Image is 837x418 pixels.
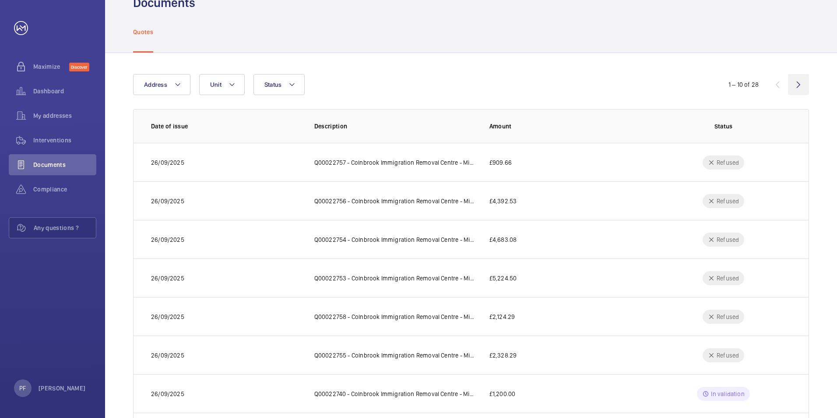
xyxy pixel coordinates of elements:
p: 26/09/2025 [151,312,184,321]
button: Unit [199,74,245,95]
p: [PERSON_NAME] [39,384,86,393]
span: Status [264,81,282,88]
p: Q00022757 - Colnbrook Immigration Removal Centre - Mitie- Care & Custody [314,158,475,167]
p: 26/09/2025 [151,158,184,167]
p: Refused [717,274,739,283]
p: £909.66 [489,158,512,167]
span: Maximize [33,62,69,71]
p: Refused [717,351,739,360]
span: Documents [33,160,96,169]
span: Any questions ? [34,223,96,232]
p: Refused [717,158,739,167]
p: Amount [489,122,642,131]
span: Discover [69,63,89,71]
p: Refused [717,235,739,244]
p: PF [19,384,26,393]
span: Interventions [33,136,96,145]
p: 26/09/2025 [151,235,184,244]
span: Address [144,81,167,88]
button: Address [133,74,190,95]
p: £4,683.08 [489,235,517,244]
p: Status [656,122,791,131]
p: Date of issue [151,122,300,131]
p: Description [314,122,475,131]
p: Q00022755 - Colnbrook Immigration Removal Centre - Mitie- Care & Custody [314,351,475,360]
p: 26/09/2025 [151,274,184,283]
p: Q00022740 - Colnbrook Immigration Removal Centre - Mitie- Care & Custody [314,390,475,398]
span: Unit [210,81,222,88]
p: £2,124.29 [489,312,515,321]
p: Q00022753 - Colnbrook Immigration Removal Centre - Mitie- Care & Custody [314,274,475,283]
span: My addresses [33,111,96,120]
span: Dashboard [33,87,96,96]
p: £2,328.29 [489,351,517,360]
p: 26/09/2025 [151,351,184,360]
p: 26/09/2025 [151,197,184,205]
p: £5,224.50 [489,274,517,283]
button: Status [253,74,305,95]
p: Q00022758 - Colnbrook Immigration Removal Centre - Mitie- Care & Custody [314,312,475,321]
p: £1,200.00 [489,390,516,398]
p: Refused [717,197,739,205]
div: 1 – 10 of 28 [728,80,759,89]
p: Quotes [133,28,153,36]
p: Q00022754 - Colnbrook Immigration Removal Centre - Mitie- Care & Custody [314,235,475,244]
p: In validation [711,390,744,398]
p: Q00022756 - Colnbrook Immigration Removal Centre - Mitie- Care & Custody [314,197,475,205]
p: Refused [717,312,739,321]
p: £4,392.53 [489,197,517,205]
p: 26/09/2025 [151,390,184,398]
span: Compliance [33,185,96,194]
